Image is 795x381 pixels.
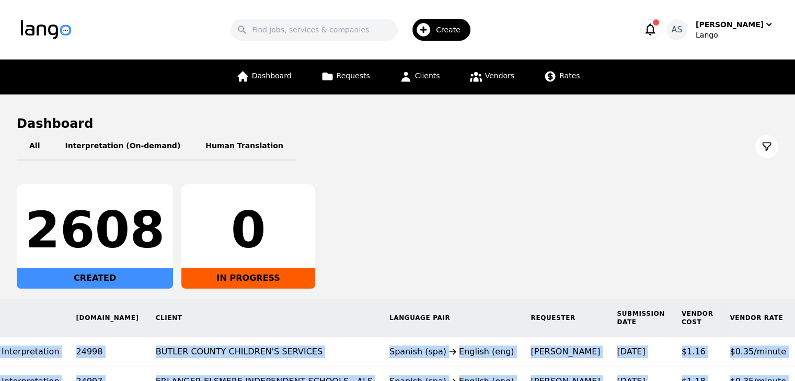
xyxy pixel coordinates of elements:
th: Requester [522,299,608,337]
button: AS[PERSON_NAME]Lango [666,19,774,40]
a: Dashboard [230,59,298,94]
button: All [17,132,52,161]
span: Dashboard [252,72,292,80]
div: CREATED [17,268,173,289]
td: $1.16 [673,337,722,367]
th: Language Pair [381,299,523,337]
span: Vendors [485,72,514,80]
th: Vendor Rate [721,299,794,337]
time: [DATE] [617,347,645,356]
div: [PERSON_NAME] [696,19,764,30]
div: Lango [696,30,774,40]
h1: Dashboard [17,115,778,132]
a: Vendors [463,59,521,94]
div: 0 [190,205,307,255]
img: Logo [21,20,71,39]
span: AS [671,23,682,36]
th: Client [147,299,381,337]
button: Filter [755,135,778,158]
div: 2608 [25,205,165,255]
div: IN PROGRESS [181,268,315,289]
span: Requests [337,72,370,80]
a: Clients [393,59,446,94]
td: [PERSON_NAME] [522,337,608,367]
th: [DOMAIN_NAME] [68,299,147,337]
div: Spanish (spa) English (eng) [389,346,514,358]
span: Clients [415,72,440,80]
th: Vendor Cost [673,299,722,337]
th: Submission Date [608,299,673,337]
td: BUTLER COUNTY CHILDREN'S SERVICES [147,337,381,367]
input: Find jobs, services & companies [231,19,398,41]
button: Human Translation [193,132,296,161]
a: Rates [537,59,586,94]
span: Create [436,25,468,35]
button: Interpretation (On-demand) [52,132,193,161]
span: Rates [559,72,580,80]
button: Create [398,15,477,45]
td: 24998 [68,337,147,367]
a: Requests [315,59,376,94]
span: $0.35/minute [730,347,786,356]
